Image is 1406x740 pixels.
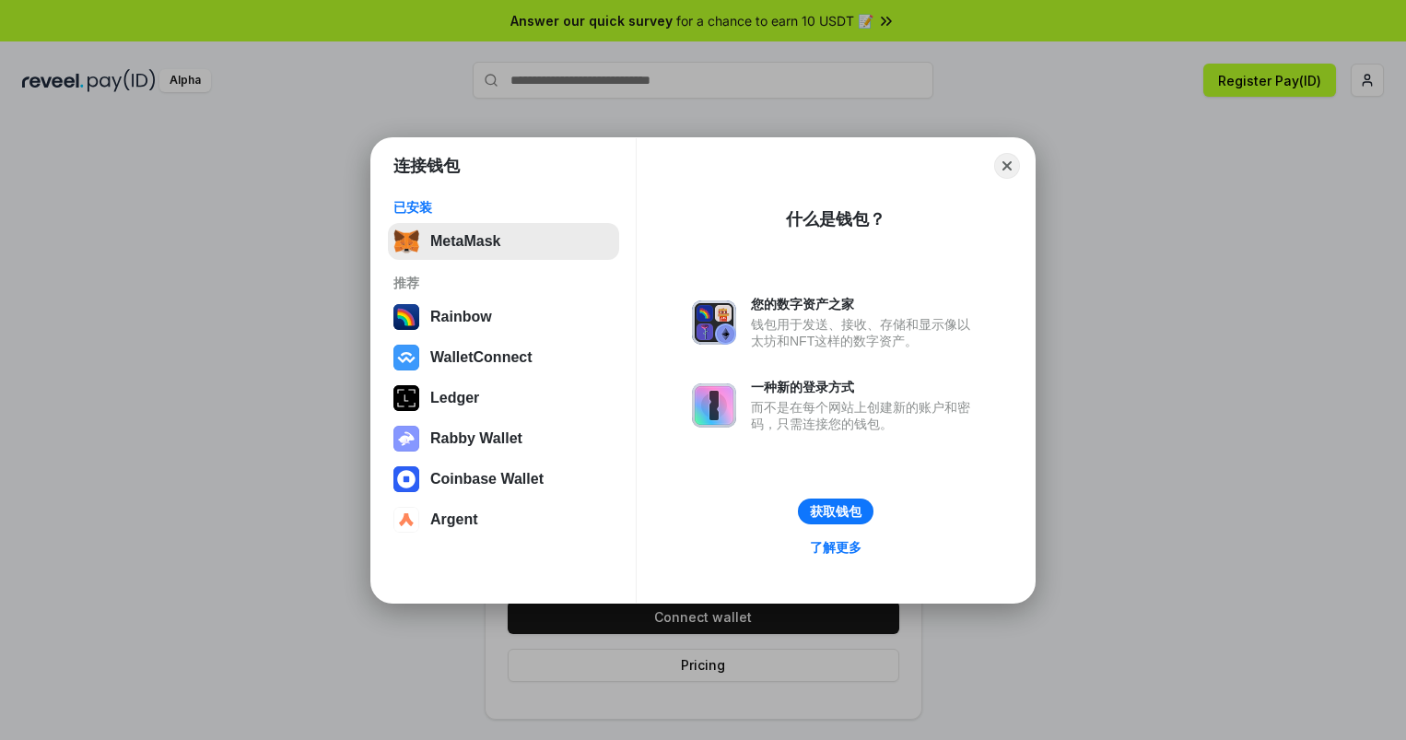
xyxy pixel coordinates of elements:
div: 一种新的登录方式 [751,379,979,395]
div: Ledger [430,390,479,406]
div: 了解更多 [810,539,861,556]
img: svg+xml,%3Csvg%20width%3D%2228%22%20height%3D%2228%22%20viewBox%3D%220%200%2028%2028%22%20fill%3D... [393,466,419,492]
img: svg+xml,%3Csvg%20xmlns%3D%22http%3A%2F%2Fwww.w3.org%2F2000%2Fsvg%22%20fill%3D%22none%22%20viewBox... [393,426,419,452]
div: WalletConnect [430,349,533,366]
a: 了解更多 [799,535,873,559]
div: Rabby Wallet [430,430,522,447]
h1: 连接钱包 [393,155,460,177]
button: WalletConnect [388,339,619,376]
div: Rainbow [430,309,492,325]
div: 获取钱包 [810,503,861,520]
div: MetaMask [430,233,500,250]
button: Ledger [388,380,619,417]
img: svg+xml,%3Csvg%20width%3D%2228%22%20height%3D%2228%22%20viewBox%3D%220%200%2028%2028%22%20fill%3D... [393,345,419,370]
img: svg+xml,%3Csvg%20xmlns%3D%22http%3A%2F%2Fwww.w3.org%2F2000%2Fsvg%22%20fill%3D%22none%22%20viewBox... [692,300,736,345]
div: 而不是在每个网站上创建新的账户和密码，只需连接您的钱包。 [751,399,979,432]
img: svg+xml,%3Csvg%20fill%3D%22none%22%20height%3D%2233%22%20viewBox%3D%220%200%2035%2033%22%20width%... [393,229,419,254]
img: svg+xml,%3Csvg%20width%3D%2228%22%20height%3D%2228%22%20viewBox%3D%220%200%2028%2028%22%20fill%3D... [393,507,419,533]
button: MetaMask [388,223,619,260]
div: 已安装 [393,199,614,216]
button: Argent [388,501,619,538]
div: Argent [430,511,478,528]
img: svg+xml,%3Csvg%20xmlns%3D%22http%3A%2F%2Fwww.w3.org%2F2000%2Fsvg%22%20fill%3D%22none%22%20viewBox... [692,383,736,428]
button: Coinbase Wallet [388,461,619,498]
div: Coinbase Wallet [430,471,544,487]
button: Rabby Wallet [388,420,619,457]
div: 钱包用于发送、接收、存储和显示像以太坊和NFT这样的数字资产。 [751,316,979,349]
div: 什么是钱包？ [786,208,885,230]
button: Close [994,153,1020,179]
button: Rainbow [388,299,619,335]
img: svg+xml,%3Csvg%20xmlns%3D%22http%3A%2F%2Fwww.w3.org%2F2000%2Fsvg%22%20width%3D%2228%22%20height%3... [393,385,419,411]
button: 获取钱包 [798,499,873,524]
div: 推荐 [393,275,614,291]
div: 您的数字资产之家 [751,296,979,312]
img: svg+xml,%3Csvg%20width%3D%22120%22%20height%3D%22120%22%20viewBox%3D%220%200%20120%20120%22%20fil... [393,304,419,330]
